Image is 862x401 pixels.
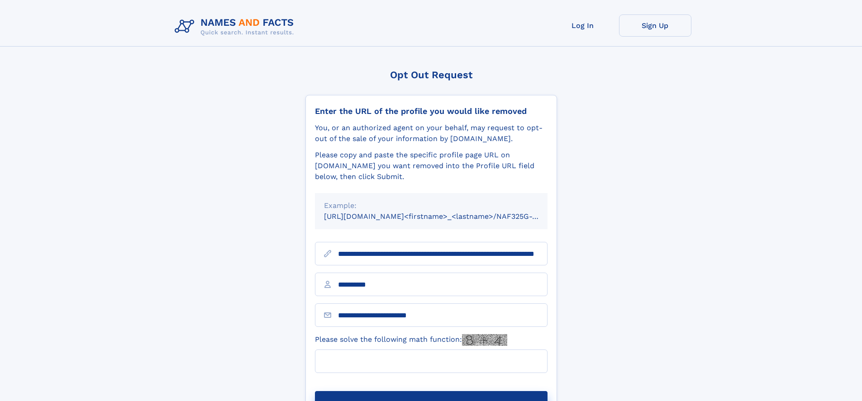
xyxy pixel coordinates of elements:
a: Log In [547,14,619,37]
div: Example: [324,200,538,211]
div: You, or an authorized agent on your behalf, may request to opt-out of the sale of your informatio... [315,123,548,144]
div: Opt Out Request [305,69,557,80]
div: Please copy and paste the specific profile page URL on [DOMAIN_NAME] you want removed into the Pr... [315,150,548,182]
div: Enter the URL of the profile you would like removed [315,106,548,116]
img: Logo Names and Facts [171,14,301,39]
small: [URL][DOMAIN_NAME]<firstname>_<lastname>/NAF325G-xxxxxxxx [324,212,565,221]
a: Sign Up [619,14,691,37]
label: Please solve the following math function: [315,334,507,346]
